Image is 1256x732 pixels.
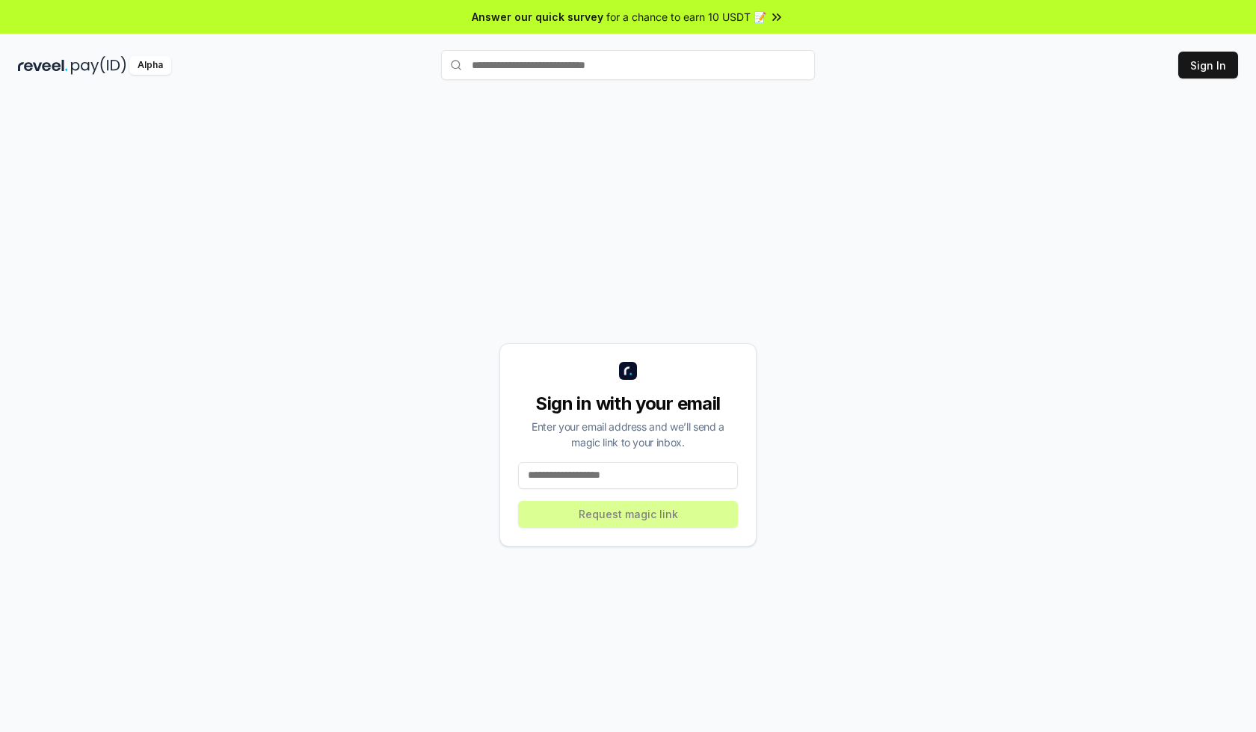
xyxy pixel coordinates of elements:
[518,392,738,416] div: Sign in with your email
[518,419,738,450] div: Enter your email address and we’ll send a magic link to your inbox.
[71,56,126,75] img: pay_id
[1178,52,1238,79] button: Sign In
[18,56,68,75] img: reveel_dark
[129,56,171,75] div: Alpha
[472,9,603,25] span: Answer our quick survey
[606,9,766,25] span: for a chance to earn 10 USDT 📝
[619,362,637,380] img: logo_small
